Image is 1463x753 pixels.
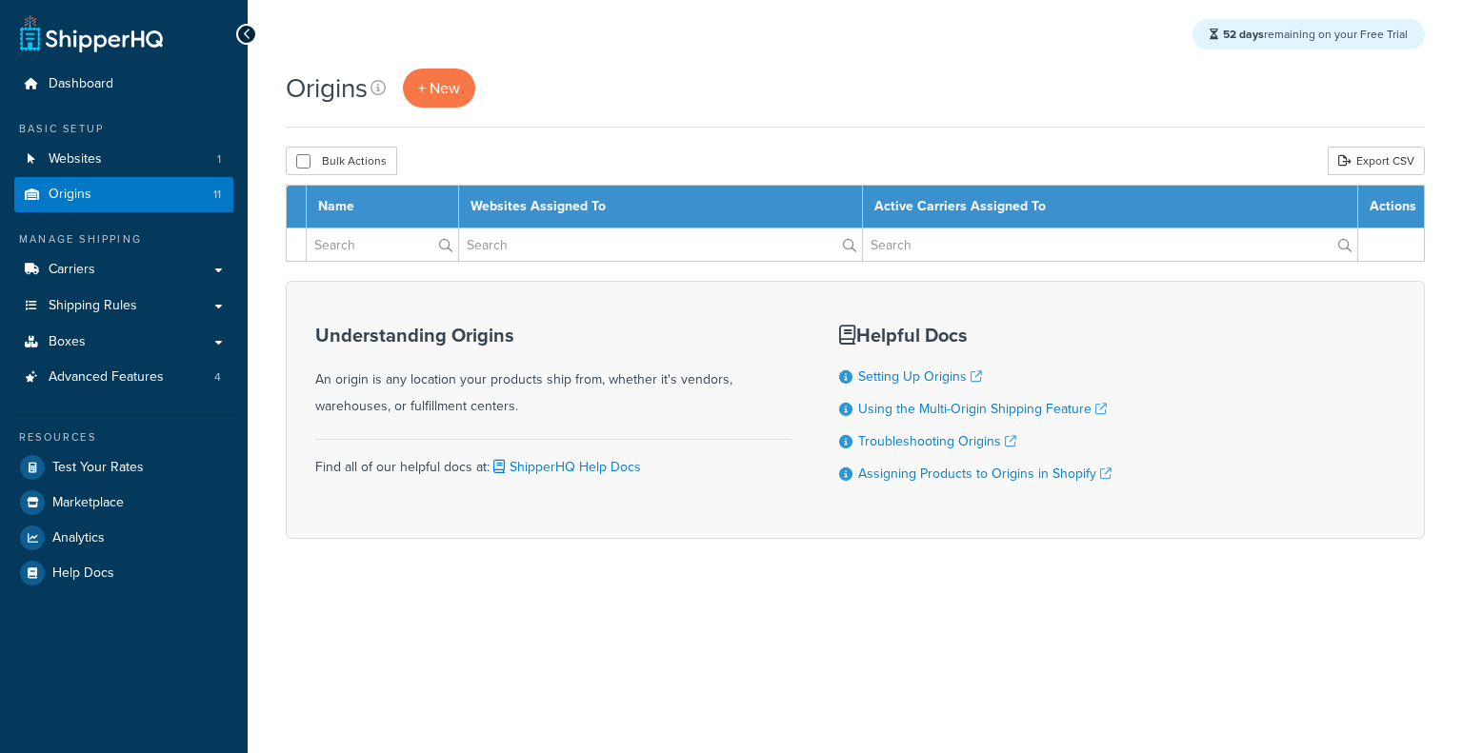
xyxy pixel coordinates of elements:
[49,369,164,386] span: Advanced Features
[49,76,113,92] span: Dashboard
[14,485,233,520] a: Marketplace
[14,450,233,485] a: Test Your Rates
[214,369,221,386] span: 4
[14,360,233,395] li: Advanced Features
[49,151,102,168] span: Websites
[858,367,982,386] a: Setting Up Origins
[14,121,233,137] div: Basic Setup
[858,431,1016,451] a: Troubleshooting Origins
[307,228,458,261] input: Search
[286,69,368,107] h1: Origins
[315,439,792,481] div: Find all of our helpful docs at:
[1358,186,1425,228] th: Actions
[14,177,233,212] a: Origins 11
[213,187,221,203] span: 11
[490,457,641,477] a: ShipperHQ Help Docs
[14,142,233,177] a: Websites 1
[52,565,114,582] span: Help Docs
[14,231,233,248] div: Manage Shipping
[858,464,1112,484] a: Assigning Products to Origins in Shopify
[862,186,1357,228] th: Active Carriers Assigned To
[14,142,233,177] li: Websites
[458,186,862,228] th: Websites Assigned To
[52,530,105,546] span: Analytics
[217,151,221,168] span: 1
[315,325,792,346] h3: Understanding Origins
[307,186,459,228] th: Name
[49,334,86,350] span: Boxes
[403,69,475,108] a: + New
[858,399,1107,419] a: Using the Multi-Origin Shipping Feature
[418,77,460,99] span: + New
[863,228,1357,261] input: Search
[52,460,144,476] span: Test Your Rates
[14,429,233,446] div: Resources
[1192,19,1425,50] div: remaining on your Free Trial
[14,360,233,395] a: Advanced Features 4
[20,14,163,52] a: ShipperHQ Home
[52,495,124,511] span: Marketplace
[14,252,233,287] a: Carriers
[839,325,1112,346] h3: Helpful Docs
[459,228,862,261] input: Search
[1223,26,1264,43] strong: 52 days
[14,67,233,102] a: Dashboard
[14,521,233,555] a: Analytics
[14,325,233,360] a: Boxes
[49,187,91,203] span: Origins
[14,177,233,212] li: Origins
[49,298,137,314] span: Shipping Rules
[286,147,397,175] button: Bulk Actions
[14,288,233,324] a: Shipping Rules
[1328,147,1425,175] a: Export CSV
[14,556,233,590] a: Help Docs
[49,262,95,278] span: Carriers
[315,325,792,420] div: An origin is any location your products ship from, whether it's vendors, warehouses, or fulfillme...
